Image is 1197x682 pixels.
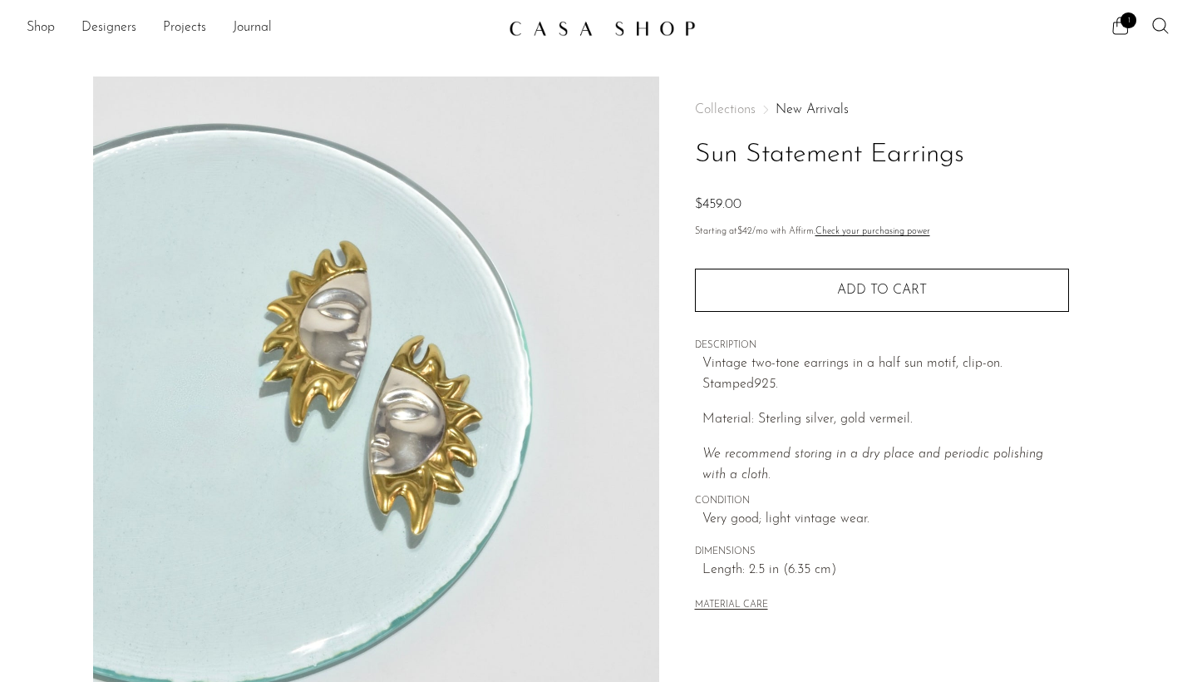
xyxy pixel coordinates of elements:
p: Starting at /mo with Affirm. [695,225,1069,240]
nav: Desktop navigation [27,14,495,42]
a: Journal [233,17,272,39]
span: $459.00 [695,198,741,211]
span: 1 [1121,12,1136,28]
span: DESCRIPTION [695,339,1069,353]
span: CONDITION [695,494,1069,509]
a: Designers [81,17,136,39]
p: Vintage two-tone earrings in a half sun motif, clip-on. Stamped [702,353,1069,396]
span: Add to cart [837,284,927,297]
ul: NEW HEADER MENU [27,14,495,42]
nav: Breadcrumbs [695,103,1069,116]
span: DIMENSIONS [695,545,1069,560]
a: New Arrivals [776,103,849,116]
a: Projects [163,17,206,39]
a: Check your purchasing power - Learn more about Affirm Financing (opens in modal) [815,227,930,236]
button: MATERIAL CARE [695,600,768,612]
span: Collections [695,103,756,116]
span: $42 [737,227,752,236]
span: Very good; light vintage wear. [702,509,1069,531]
em: 925. [754,378,778,391]
p: Material: Sterling silver, gold vermeil. [702,409,1069,431]
h1: Sun Statement Earrings [695,134,1069,176]
span: Length: 2.5 in (6.35 cm) [702,560,1069,581]
a: Shop [27,17,55,39]
button: Add to cart [695,269,1069,312]
i: We recommend storing in a dry place and periodic polishing with a cloth. [702,447,1043,482]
